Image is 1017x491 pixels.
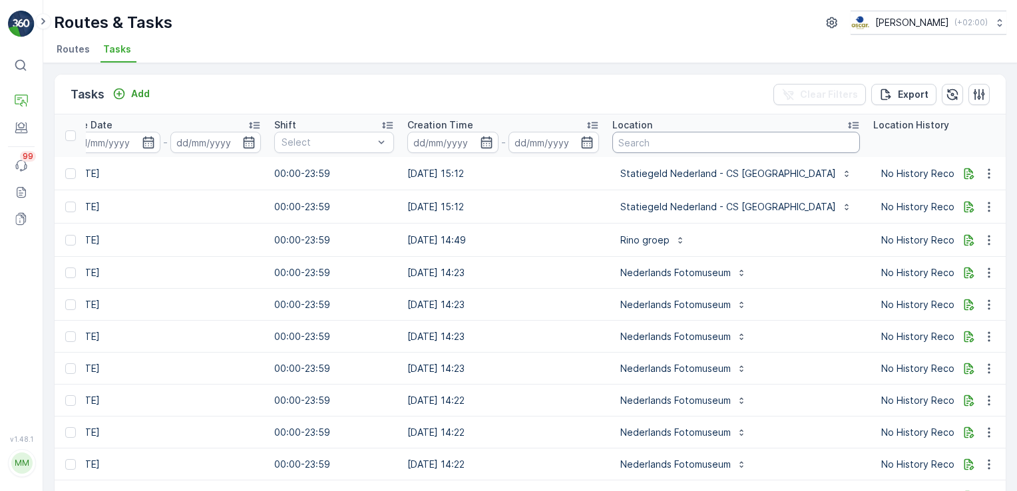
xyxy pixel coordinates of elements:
[612,163,860,184] button: Statiegeld Nederland - CS [GEOGRAPHIC_DATA]
[881,298,985,311] p: No History Records
[65,459,76,470] div: Toggle Row Selected
[881,234,985,247] p: No History Records
[800,88,858,101] p: Clear Filters
[620,394,731,407] p: Nederlands Fotomuseum
[881,458,985,471] p: No History Records
[268,353,401,385] td: 00:00-23:59
[401,224,606,257] td: [DATE] 14:49
[401,385,606,416] td: [DATE] 14:22
[875,16,949,29] p: [PERSON_NAME]
[268,448,401,480] td: 00:00-23:59
[612,132,860,153] input: Search
[63,385,268,416] td: [DATE]
[612,262,755,283] button: Nederlands Fotomuseum
[282,136,373,149] p: Select
[620,458,731,471] p: Nederlands Fotomuseum
[8,446,35,480] button: MM
[612,230,694,251] button: Rino groep
[401,257,606,289] td: [DATE] 14:23
[57,43,90,56] span: Routes
[268,257,401,289] td: 00:00-23:59
[401,416,606,448] td: [DATE] 14:22
[407,132,499,153] input: dd/mm/yyyy
[881,426,985,439] p: No History Records
[620,298,731,311] p: Nederlands Fotomuseum
[268,224,401,257] td: 00:00-23:59
[65,299,76,310] div: Toggle Row Selected
[268,157,401,190] td: 00:00-23:59
[401,321,606,353] td: [DATE] 14:23
[612,454,755,475] button: Nederlands Fotomuseum
[8,152,35,179] a: 99
[170,132,262,153] input: dd/mm/yyyy
[63,321,268,353] td: [DATE]
[268,289,401,321] td: 00:00-23:59
[881,362,985,375] p: No History Records
[501,134,506,150] p: -
[620,200,836,214] p: Statiegeld Nederland - CS [GEOGRAPHIC_DATA]
[508,132,600,153] input: dd/mm/yyyy
[131,87,150,100] p: Add
[63,224,268,257] td: [DATE]
[620,330,731,343] p: Nederlands Fotomuseum
[612,422,755,443] button: Nederlands Fotomuseum
[63,448,268,480] td: [DATE]
[851,11,1006,35] button: [PERSON_NAME](+02:00)
[23,151,33,162] p: 99
[63,257,268,289] td: [DATE]
[873,118,949,132] p: Location History
[612,390,755,411] button: Nederlands Fotomuseum
[54,12,172,33] p: Routes & Tasks
[612,326,755,347] button: Nederlands Fotomuseum
[401,448,606,480] td: [DATE] 14:22
[63,416,268,448] td: [DATE]
[65,267,76,278] div: Toggle Row Selected
[773,84,866,105] button: Clear Filters
[612,196,860,218] button: Statiegeld Nederland - CS [GEOGRAPHIC_DATA]
[65,168,76,179] div: Toggle Row Selected
[71,85,104,104] p: Tasks
[881,200,985,214] p: No History Records
[65,363,76,374] div: Toggle Row Selected
[65,235,76,245] div: Toggle Row Selected
[63,289,268,321] td: [DATE]
[63,157,268,190] td: [DATE]
[69,118,112,132] p: Due Date
[871,84,936,105] button: Export
[851,15,870,30] img: basis-logo_rgb2x.png
[401,353,606,385] td: [DATE] 14:23
[63,190,268,224] td: [DATE]
[401,289,606,321] td: [DATE] 14:23
[65,202,76,212] div: Toggle Row Selected
[620,234,670,247] p: Rino groep
[612,294,755,315] button: Nederlands Fotomuseum
[620,362,731,375] p: Nederlands Fotomuseum
[65,427,76,438] div: Toggle Row Selected
[107,86,155,102] button: Add
[268,416,401,448] td: 00:00-23:59
[8,11,35,37] img: logo
[274,118,296,132] p: Shift
[65,395,76,406] div: Toggle Row Selected
[881,167,985,180] p: No History Records
[8,435,35,443] span: v 1.48.1
[103,43,131,56] span: Tasks
[11,452,33,474] div: MM
[620,167,836,180] p: Statiegeld Nederland - CS [GEOGRAPHIC_DATA]
[881,394,985,407] p: No History Records
[612,118,652,132] p: Location
[69,132,160,153] input: dd/mm/yyyy
[63,353,268,385] td: [DATE]
[163,134,168,150] p: -
[954,17,988,28] p: ( +02:00 )
[881,330,985,343] p: No History Records
[401,157,606,190] td: [DATE] 15:12
[881,266,985,279] p: No History Records
[65,331,76,342] div: Toggle Row Selected
[898,88,928,101] p: Export
[401,190,606,224] td: [DATE] 15:12
[612,358,755,379] button: Nederlands Fotomuseum
[407,118,473,132] p: Creation Time
[268,190,401,224] td: 00:00-23:59
[268,385,401,416] td: 00:00-23:59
